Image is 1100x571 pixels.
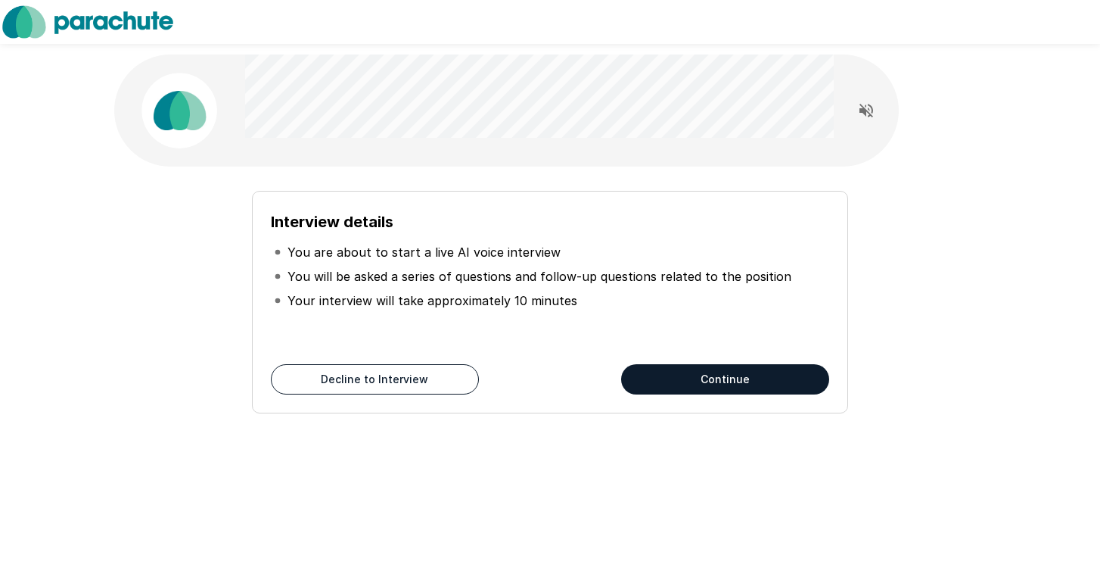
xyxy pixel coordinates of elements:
button: Decline to Interview [271,364,479,395]
p: Your interview will take approximately 10 minutes [287,292,577,310]
p: You will be asked a series of questions and follow-up questions related to the position [287,267,791,285]
img: parachute_avatar.png [141,73,217,148]
p: You are about to start a live AI voice interview [287,243,561,261]
button: Read questions aloud [851,95,881,126]
b: Interview details [271,213,393,231]
button: Continue [621,364,829,395]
